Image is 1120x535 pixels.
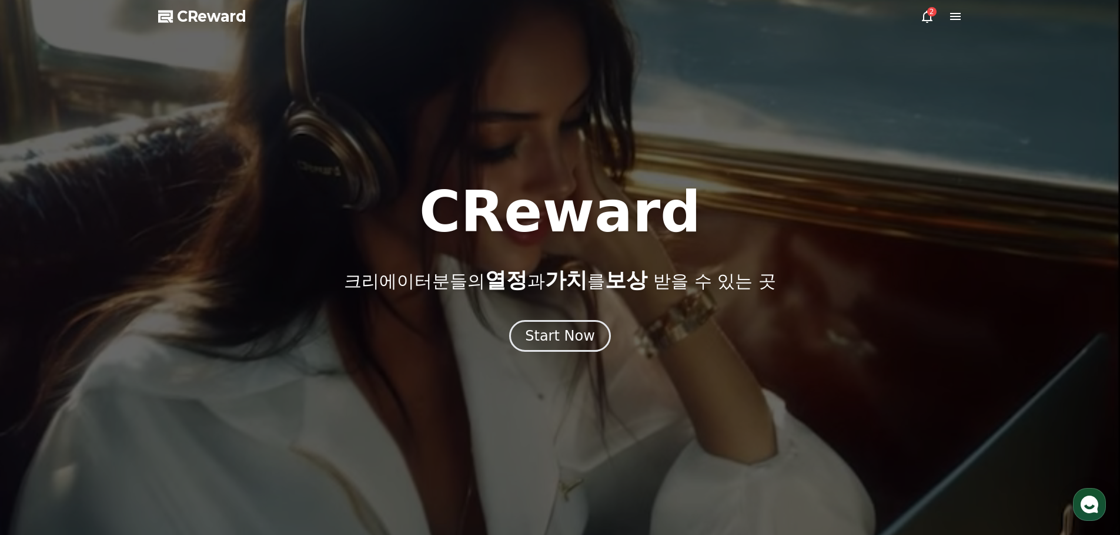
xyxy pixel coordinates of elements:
a: CReward [158,7,246,26]
p: 크리에이터분들의 과 를 받을 수 있는 곳 [344,268,775,292]
a: 대화 [78,372,152,402]
button: Start Now [509,320,611,352]
span: CReward [177,7,246,26]
a: 홈 [4,372,78,402]
span: 가치 [545,268,587,292]
span: 대화 [108,391,122,400]
a: 2 [920,9,934,23]
a: 설정 [152,372,226,402]
span: 홈 [37,390,44,399]
div: 2 [927,7,937,16]
span: 열정 [485,268,527,292]
span: 보상 [605,268,647,292]
a: Start Now [509,332,611,343]
span: 설정 [182,390,196,399]
h1: CReward [419,184,701,240]
div: Start Now [525,327,595,345]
